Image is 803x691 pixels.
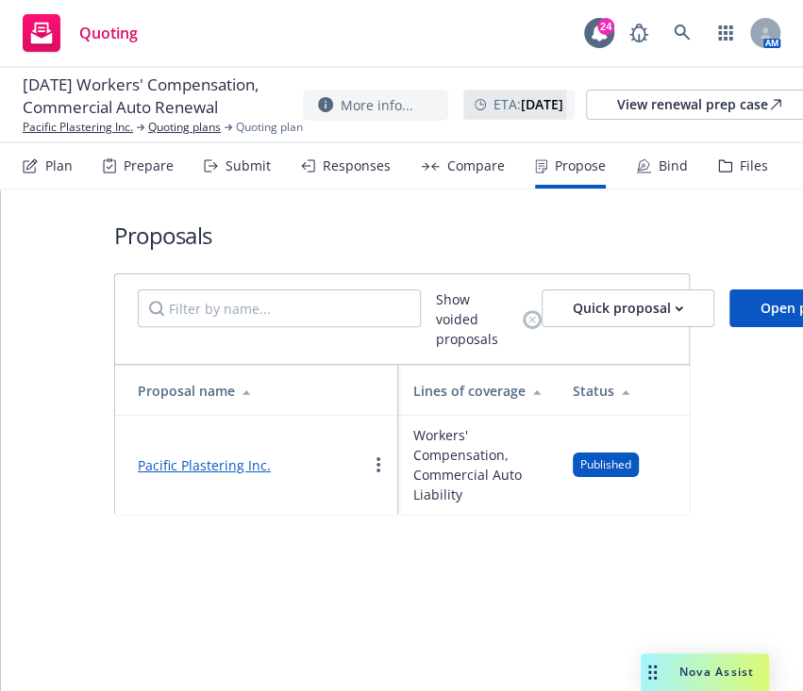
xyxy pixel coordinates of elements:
[447,158,505,173] div: Compare
[138,289,421,327] input: Filter by name...
[641,653,664,691] div: Drag to move
[124,158,174,173] div: Prepare
[114,220,690,251] h1: Proposals
[367,453,390,476] a: more
[555,158,606,173] div: Propose
[148,119,221,136] a: Quoting plans
[226,158,271,173] div: Submit
[580,456,631,473] span: Published
[707,14,744,52] a: Switch app
[413,381,543,401] div: Lines of coverage
[663,14,701,52] a: Search
[542,289,714,327] button: Quick proposal
[641,653,769,691] button: Nova Assist
[413,425,543,504] span: Workers' Compensation, Commercial Auto Liability
[494,94,563,114] span: ETA :
[740,158,768,173] div: Files
[303,90,448,121] button: More info...
[521,95,563,113] strong: [DATE]
[138,456,271,474] a: Pacific Plastering Inc.
[679,664,754,680] span: Nova Assist
[236,119,303,136] span: Quoting plan
[436,289,515,349] span: Show voided proposals
[138,381,383,401] div: Proposal name
[659,158,688,173] div: Bind
[15,7,145,59] a: Quoting
[23,119,133,136] a: Pacific Plastering Inc.
[79,25,138,41] span: Quoting
[597,18,614,35] div: 24
[573,381,661,401] div: Status
[23,74,288,119] span: [DATE] Workers' Compensation, Commercial Auto Renewal
[617,90,781,119] div: View renewal prep case
[573,290,683,326] div: Quick proposal
[323,158,391,173] div: Responses
[341,95,413,115] span: More info...
[620,14,658,52] a: Report a Bug
[45,158,73,173] div: Plan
